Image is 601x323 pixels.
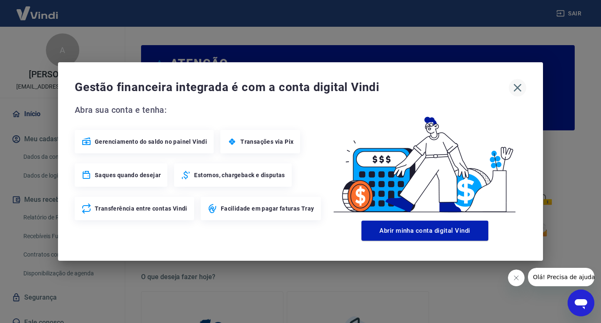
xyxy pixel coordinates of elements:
button: Abrir minha conta digital Vindi [361,221,488,241]
span: Saques quando desejar [95,171,161,179]
iframe: Botão para abrir a janela de mensagens [568,290,594,316]
span: Olá! Precisa de ajuda? [5,6,70,13]
span: Gestão financeira integrada é com a conta digital Vindi [75,79,509,96]
iframe: Mensagem da empresa [528,268,594,286]
span: Transferência entre contas Vindi [95,204,187,213]
span: Transações via Pix [240,137,293,146]
span: Gerenciamento do saldo no painel Vindi [95,137,207,146]
span: Abra sua conta e tenha: [75,103,323,117]
img: Good Billing [323,103,526,217]
span: Facilidade em pagar faturas Tray [221,204,314,213]
span: Estornos, chargeback e disputas [194,171,285,179]
iframe: Fechar mensagem [508,270,525,286]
